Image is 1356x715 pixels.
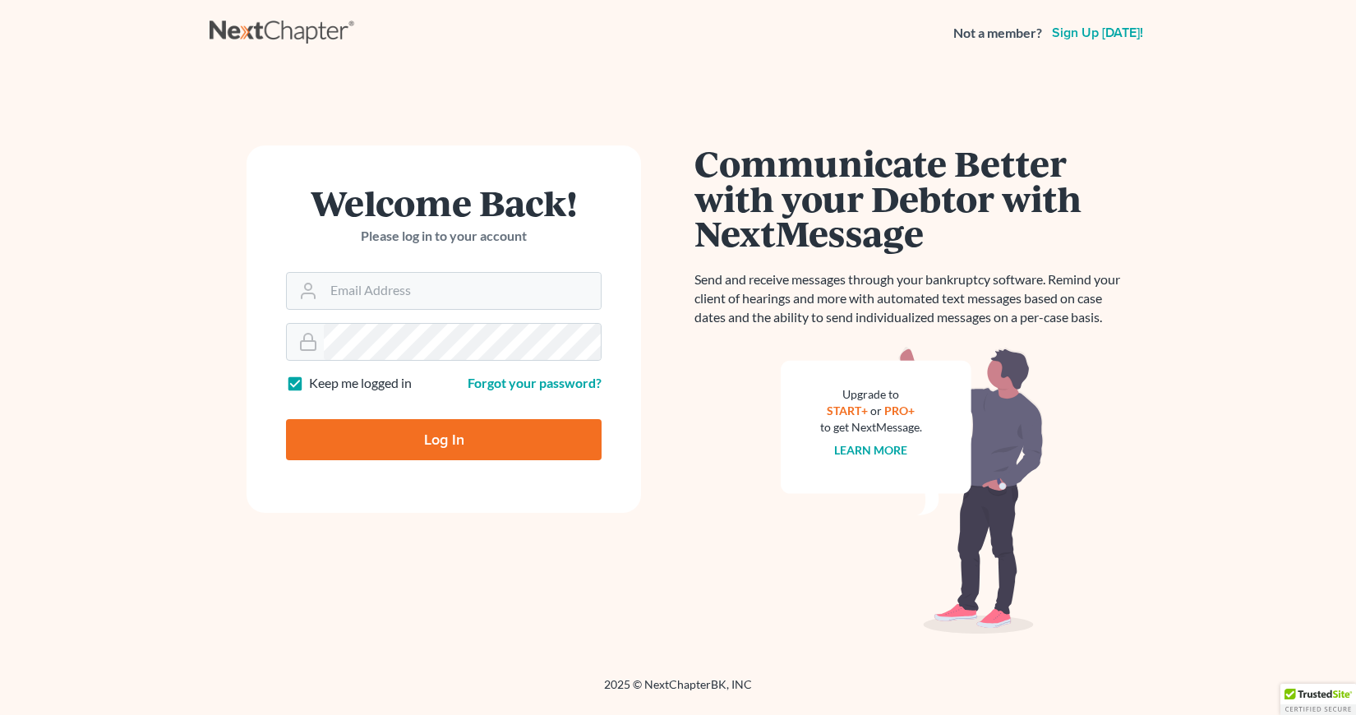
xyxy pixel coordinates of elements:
[694,270,1130,327] p: Send and receive messages through your bankruptcy software. Remind your client of hearings and mo...
[885,404,916,417] a: PRO+
[871,404,883,417] span: or
[324,273,601,309] input: Email Address
[835,443,908,457] a: Learn more
[309,374,412,393] label: Keep me logged in
[781,347,1044,634] img: nextmessage_bg-59042aed3d76b12b5cd301f8e5b87938c9018125f34e5fa2b7a6b67550977c72.svg
[820,386,922,403] div: Upgrade to
[286,419,602,460] input: Log In
[1049,26,1146,39] a: Sign up [DATE]!
[210,676,1146,706] div: 2025 © NextChapterBK, INC
[1280,684,1356,715] div: TrustedSite Certified
[694,145,1130,251] h1: Communicate Better with your Debtor with NextMessage
[828,404,869,417] a: START+
[286,185,602,220] h1: Welcome Back!
[820,419,922,436] div: to get NextMessage.
[953,24,1042,43] strong: Not a member?
[468,375,602,390] a: Forgot your password?
[286,227,602,246] p: Please log in to your account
